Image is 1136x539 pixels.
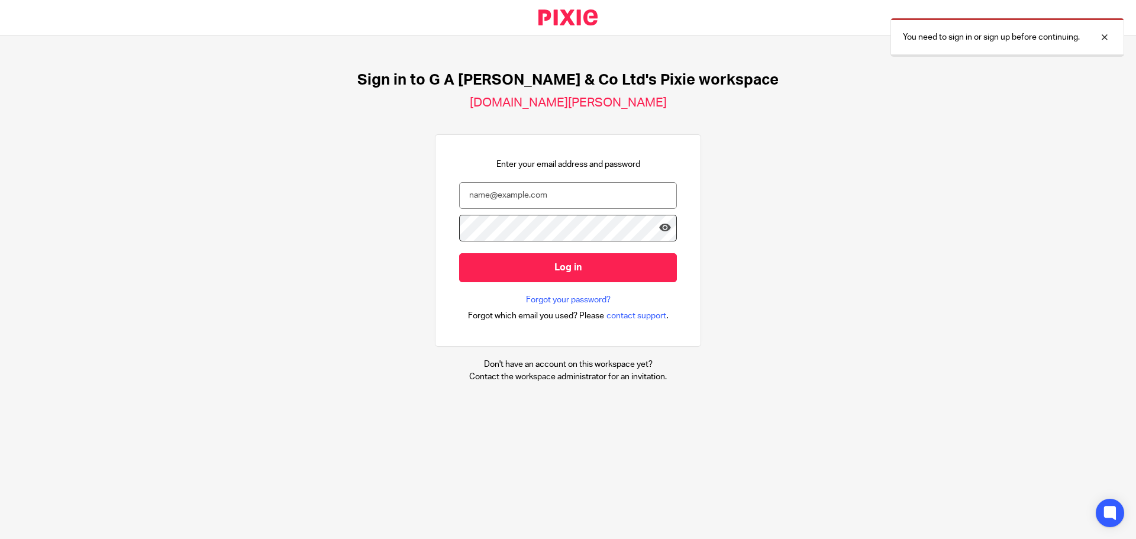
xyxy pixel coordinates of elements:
[903,31,1080,43] p: You need to sign in or sign up before continuing.
[357,71,779,89] h1: Sign in to G A [PERSON_NAME] & Co Ltd's Pixie workspace
[496,159,640,170] p: Enter your email address and password
[459,182,677,209] input: name@example.com
[469,359,667,370] p: Don't have an account on this workspace yet?
[469,371,667,383] p: Contact the workspace administrator for an invitation.
[470,95,667,111] h2: [DOMAIN_NAME][PERSON_NAME]
[606,310,666,322] span: contact support
[468,310,604,322] span: Forgot which email you used? Please
[459,253,677,282] input: Log in
[468,309,669,322] div: .
[526,294,611,306] a: Forgot your password?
